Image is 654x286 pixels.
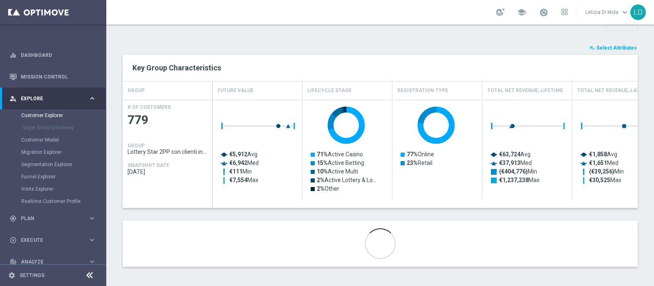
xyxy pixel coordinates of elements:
tspan: (€404,776) [499,168,528,175]
button: playlist_add_check Select Attributes [589,43,638,52]
h4: GROUP [128,83,145,98]
div: Dashboard [9,44,96,66]
div: Mission Control [9,66,96,88]
i: track_changes [9,258,17,266]
span: Explore [21,96,88,101]
span: Analyze [21,259,88,264]
span: Execute [21,238,88,243]
tspan: 71% [317,151,328,158]
span: Lottery Star 2PP con clienti inf.26 [128,149,208,155]
text: Other [317,185,339,192]
span: keyboard_arrow_down [620,8,629,17]
span: 779 [128,112,208,128]
i: keyboard_arrow_right [88,258,96,266]
text: Avg [229,151,258,158]
button: person_search Explore keyboard_arrow_right [9,95,96,102]
tspan: €30,525 [589,177,610,183]
text: Online [407,151,434,158]
tspan: 2% [317,177,325,183]
a: Dashboard [21,44,96,66]
span: 2025-10-02 [128,169,208,175]
text: Max [589,177,621,183]
div: Migration Explorer [21,146,105,158]
div: Visits Explorer [21,183,105,195]
div: Realtime Customer Profile [21,195,105,207]
h2: Key Group Characteristics [132,63,628,73]
button: play_circle_outline Execute keyboard_arrow_right [9,237,96,243]
a: Migration Explorer [21,149,85,155]
tspan: 15% [317,160,328,166]
text: Max [499,177,540,183]
div: Segmentation Explorer [21,158,105,171]
h4: Lifecycle Stage [307,83,352,98]
i: keyboard_arrow_right [88,95,96,102]
text: Med [589,160,618,166]
h4: # OF CUSTOMERS [128,104,171,110]
tspan: €6,942 [229,160,247,166]
i: keyboard_arrow_right [88,236,96,244]
a: Customer Model [21,137,85,143]
tspan: €5,912 [229,151,247,158]
div: Plan [9,215,88,222]
a: Letizia Di Molakeyboard_arrow_down [585,6,630,18]
text: Max [229,177,258,183]
text: Active Lottery & Lo… [317,177,376,183]
text: Min [229,168,252,175]
h4: Registration Type [397,83,448,98]
button: equalizer Dashboard [9,52,96,59]
button: gps_fixed Plan keyboard_arrow_right [9,215,96,222]
text: Active Betting [317,160,364,166]
button: track_changes Analyze keyboard_arrow_right [9,259,96,265]
i: play_circle_outline [9,236,17,244]
h4: SNAPSHOT DATE [128,162,169,168]
a: Visits Explorer [21,186,85,192]
tspan: 77% [407,151,418,158]
h4: Total Net Revenue, Lifetime [487,83,563,98]
text: Active Casino [317,151,363,158]
tspan: €7,554 [229,177,248,183]
tspan: 10% [317,168,328,175]
text: Min [589,168,624,175]
text: Avg [589,151,617,158]
a: Customer Explorer [21,112,85,119]
a: Funnel Explorer [21,173,85,180]
text: Min [499,168,537,175]
a: Settings [20,273,45,278]
tspan: €111 [229,168,242,175]
div: Press SPACE to select this row. [123,100,213,200]
div: LD [630,5,646,20]
div: Funnel Explorer [21,171,105,183]
button: Mission Control [9,74,96,80]
tspan: 2% [317,185,325,192]
tspan: €1,237,238 [499,177,529,183]
text: Med [229,160,259,166]
a: Segmentation Explorer [21,161,85,168]
div: Customer Explorer [21,109,105,122]
span: school [517,8,526,17]
i: person_search [9,95,17,102]
tspan: (€39,256) [589,168,614,175]
text: Active Multi [317,168,358,175]
a: Realtime Customer Profile [21,198,85,205]
tspan: €63,724 [499,151,521,158]
h4: Future Value [217,83,253,98]
div: Execute [9,236,88,244]
div: Analyze [9,258,88,266]
text: Med [499,160,532,166]
text: Avg [499,151,531,158]
i: settings [8,272,16,279]
div: Customer Model [21,134,105,146]
span: Select Attributes [596,45,637,51]
tspan: €1,858 [589,151,607,158]
span: Plan [21,216,88,221]
tspan: 23% [407,160,418,166]
i: equalizer [9,52,17,59]
div: Explore [9,95,88,102]
i: playlist_add_check [589,45,595,51]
